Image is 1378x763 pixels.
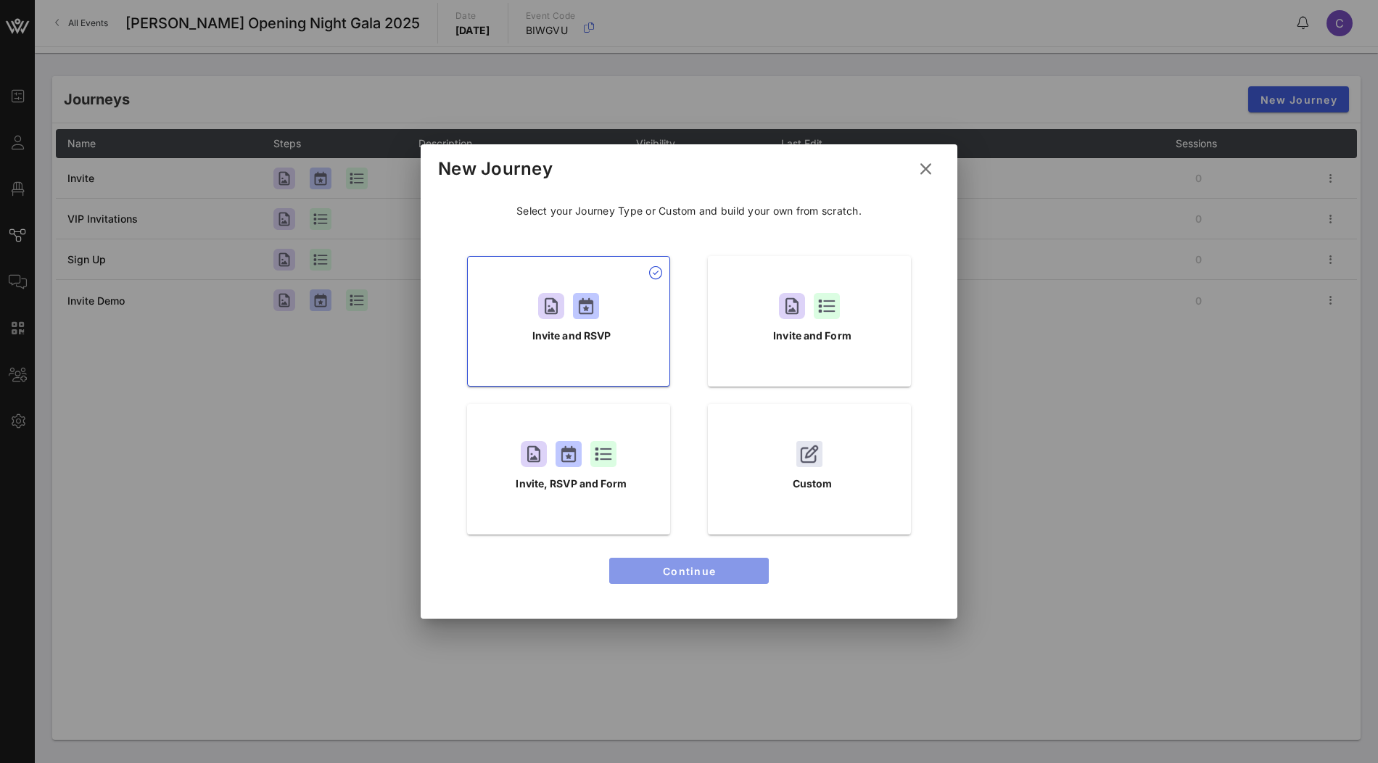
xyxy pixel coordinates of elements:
p: Invite and Form [773,328,851,344]
div: New Journey [438,158,553,180]
p: Invite, RSVP and Form [516,476,627,492]
p: Custom [793,476,833,492]
p: Invite and RSVP [532,328,611,344]
span: Continue [621,565,757,577]
button: Continue [609,558,769,584]
p: Select your Journey Type or Custom and build your own from scratch. [516,204,862,218]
